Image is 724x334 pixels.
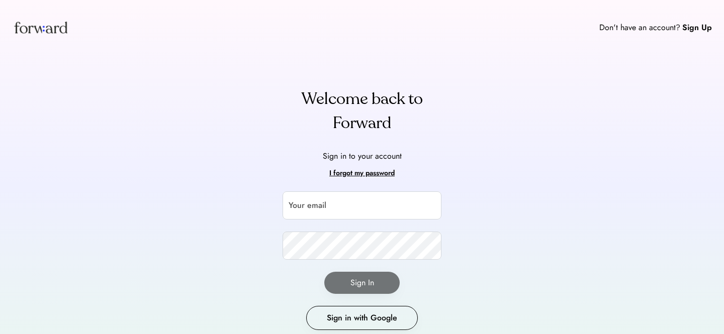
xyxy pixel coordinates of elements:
[323,150,402,162] div: Sign in to your account
[306,306,418,330] button: Sign in with Google
[283,87,441,135] div: Welcome back to Forward
[324,272,400,294] button: Sign In
[329,167,395,179] div: I forgot my password
[682,22,712,34] div: Sign Up
[599,22,680,34] div: Don't have an account?
[12,12,69,43] img: Forward logo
